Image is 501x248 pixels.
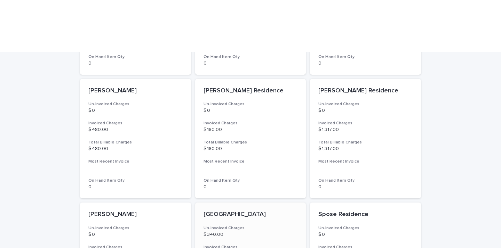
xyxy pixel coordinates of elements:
[88,159,183,164] h3: Most Recent Invoice
[88,178,183,183] h3: On Hand Item Qty
[318,140,413,145] h3: Total Billable Charges
[88,101,183,107] h3: Un-Invoiced Charges
[204,211,298,218] p: [GEOGRAPHIC_DATA]
[204,108,298,114] p: $ 0
[310,79,421,199] a: [PERSON_NAME] ResidenceUn-Invoiced Charges$ 0Invoiced Charges$ 1,317.00Total Billable Charges$ 1,...
[204,178,298,183] h3: On Hand Item Qty
[204,159,298,164] h3: Most Recent Invoice
[88,225,183,231] h3: Un-Invoiced Charges
[318,127,413,133] p: $ 1,317.00
[204,232,298,238] p: $ 340.00
[88,140,183,145] h3: Total Billable Charges
[88,146,183,152] p: $ 480.00
[204,225,298,231] h3: Un-Invoiced Charges
[318,211,413,218] p: Spose Residence
[88,108,183,114] p: $ 0
[318,108,413,114] p: $ 0
[204,146,298,152] p: $ 180.00
[88,54,183,60] h3: On Hand Item Qty
[195,79,306,199] a: [PERSON_NAME] ResidenceUn-Invoiced Charges$ 0Invoiced Charges$ 180.00Total Billable Charges$ 180....
[88,232,183,238] p: $ 0
[318,159,413,164] h3: Most Recent Invoice
[318,101,413,107] h3: Un-Invoiced Charges
[88,87,183,95] p: [PERSON_NAME]
[318,146,413,152] p: $ 1,317.00
[204,87,298,95] p: [PERSON_NAME] Residence
[204,184,298,190] p: 0
[204,140,298,145] h3: Total Billable Charges
[318,87,413,95] p: [PERSON_NAME] Residence
[204,54,298,60] h3: On Hand Item Qty
[204,101,298,107] h3: Un-Invoiced Charges
[88,165,183,171] p: -
[318,178,413,183] h3: On Hand Item Qty
[318,165,413,171] p: -
[318,60,413,66] p: 0
[88,60,183,66] p: 0
[204,127,298,133] p: $ 180.00
[88,211,183,218] p: [PERSON_NAME]
[88,127,183,133] p: $ 480.00
[204,60,298,66] p: 0
[318,232,413,238] p: $ 0
[318,121,413,126] h3: Invoiced Charges
[204,121,298,126] h3: Invoiced Charges
[318,184,413,190] p: 0
[204,165,298,171] p: -
[80,79,191,199] a: [PERSON_NAME]Un-Invoiced Charges$ 0Invoiced Charges$ 480.00Total Billable Charges$ 480.00Most Rec...
[318,225,413,231] h3: Un-Invoiced Charges
[88,184,183,190] p: 0
[318,54,413,60] h3: On Hand Item Qty
[88,121,183,126] h3: Invoiced Charges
